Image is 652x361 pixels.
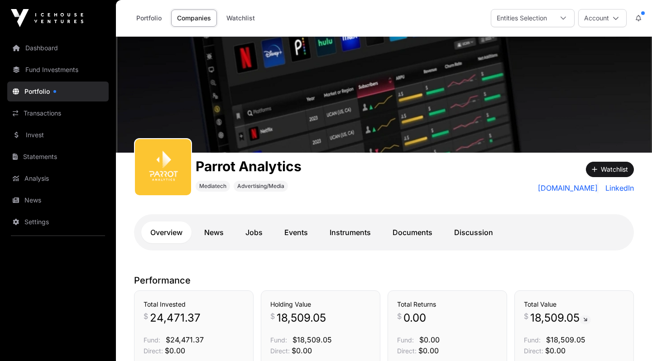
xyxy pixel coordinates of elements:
a: Watchlist [221,10,261,27]
h3: Total Returns [397,300,498,309]
p: Performance [134,274,634,287]
a: Settings [7,212,109,232]
button: Watchlist [586,162,634,177]
a: Dashboard [7,38,109,58]
img: Parrot Analytics [116,37,652,153]
span: Direct: [144,347,163,355]
span: $0.00 [418,346,439,355]
a: Jobs [236,221,272,243]
div: Entities Selection [491,10,552,27]
a: LinkedIn [602,183,634,193]
nav: Tabs [141,221,627,243]
span: Fund: [270,336,287,344]
span: $ [270,311,275,322]
img: Icehouse Ventures Logo [11,9,83,27]
iframe: Chat Widget [607,318,652,361]
span: Fund: [397,336,414,344]
a: Fund Investments [7,60,109,80]
span: $24,471.37 [166,335,204,344]
span: Direct: [524,347,543,355]
h3: Total Value [524,300,624,309]
a: Overview [141,221,192,243]
a: Events [275,221,317,243]
img: Screenshot-2024-10-27-at-10.33.02%E2%80%AFAM.png [139,143,187,192]
span: $0.00 [419,335,440,344]
a: News [195,221,233,243]
a: Portfolio [7,82,109,101]
h3: Total Invested [144,300,244,309]
span: $18,509.05 [546,335,585,344]
a: Invest [7,125,109,145]
a: Documents [384,221,441,243]
h3: Holding Value [270,300,371,309]
a: Portfolio [130,10,168,27]
span: Mediatech [199,183,226,190]
span: $ [144,311,148,322]
span: 0.00 [403,311,426,325]
span: Direct: [270,347,290,355]
span: Fund: [524,336,541,344]
h1: Parrot Analytics [196,158,302,174]
a: Analysis [7,168,109,188]
span: $0.00 [292,346,312,355]
button: Account [578,9,627,27]
a: Instruments [321,221,380,243]
a: Discussion [445,221,502,243]
span: Advertising/Media [237,183,284,190]
span: Direct: [397,347,417,355]
span: 18,509.05 [530,311,591,325]
a: [DOMAIN_NAME] [538,183,598,193]
span: 18,509.05 [277,311,326,325]
span: 24,471.37 [150,311,201,325]
a: Transactions [7,103,109,123]
a: News [7,190,109,210]
span: $ [524,311,528,322]
span: $ [397,311,402,322]
span: Fund: [144,336,160,344]
a: Statements [7,147,109,167]
span: $0.00 [165,346,185,355]
span: $0.00 [545,346,566,355]
span: $18,509.05 [292,335,332,344]
a: Companies [171,10,217,27]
